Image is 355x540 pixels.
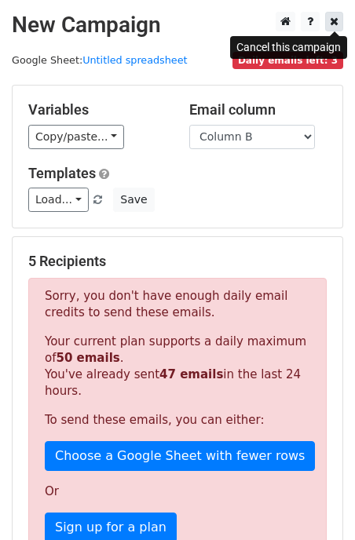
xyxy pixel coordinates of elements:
[276,465,355,540] iframe: Chat Widget
[28,253,327,270] h5: 5 Recipients
[12,54,188,66] small: Google Sheet:
[28,188,89,212] a: Load...
[232,54,343,66] a: Daily emails left: 3
[45,288,310,321] p: Sorry, you don't have enough daily email credits to send these emails.
[45,412,310,429] p: To send these emails, you can either:
[45,334,310,400] p: Your current plan supports a daily maximum of . You've already sent in the last 24 hours.
[45,441,315,471] a: Choose a Google Sheet with fewer rows
[82,54,187,66] a: Untitled spreadsheet
[159,367,223,381] strong: 47 emails
[12,12,343,38] h2: New Campaign
[56,351,119,365] strong: 50 emails
[230,36,347,59] div: Cancel this campaign
[113,188,154,212] button: Save
[28,165,96,181] a: Templates
[28,101,166,119] h5: Variables
[45,483,310,500] p: Or
[28,125,124,149] a: Copy/paste...
[189,101,327,119] h5: Email column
